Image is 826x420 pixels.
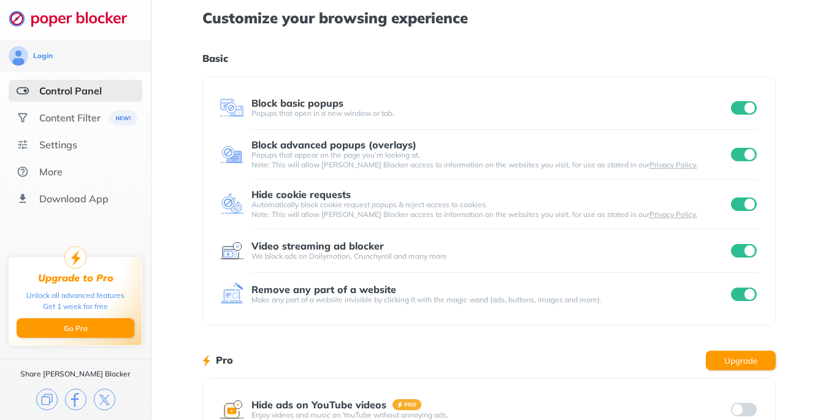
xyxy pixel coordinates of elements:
[17,193,29,205] img: download-app.svg
[9,46,28,66] img: avatar.svg
[104,110,134,126] img: menuBanner.svg
[9,10,140,27] img: logo-webpage.svg
[17,112,29,124] img: social.svg
[17,318,134,338] button: Go Pro
[251,240,384,251] div: Video streaming ad blocker
[202,10,776,26] h1: Customize your browsing experience
[251,139,416,150] div: Block advanced popups (overlays)
[202,353,210,368] img: lighting bolt
[64,246,86,269] img: upgrade-to-pro.svg
[251,189,351,200] div: Hide cookie requests
[649,160,697,169] a: Privacy Policy.
[251,295,728,305] div: Make any part of a website invisible by clicking it with the magic wand (ads, buttons, images and...
[251,251,728,261] div: We block ads on Dailymotion, Crunchyroll and many more
[36,389,58,410] img: copy.svg
[706,351,776,370] button: Upgrade
[649,210,697,219] a: Privacy Policy.
[251,97,343,109] div: Block basic popups
[251,284,396,295] div: Remove any part of a website
[392,399,422,410] img: pro-badge.svg
[251,399,386,410] div: Hide ads on YouTube videos
[220,282,244,307] img: feature icon
[17,85,29,97] img: features-selected.svg
[220,192,244,216] img: feature icon
[94,389,115,410] img: x.svg
[220,96,244,120] img: feature icon
[202,50,776,66] h1: Basic
[17,166,29,178] img: about.svg
[39,166,63,178] div: More
[39,112,101,124] div: Content Filter
[251,150,728,170] div: Popups that appear on the page you’re looking at. Note: This will allow [PERSON_NAME] Blocker acc...
[17,139,29,151] img: settings.svg
[251,200,728,220] div: Automatically block cookie request popups & reject access to cookies. Note: This will allow [PERS...
[33,51,53,61] div: Login
[38,272,113,284] div: Upgrade to Pro
[216,352,233,368] h1: Pro
[39,193,109,205] div: Download App
[39,85,102,97] div: Control Panel
[39,139,77,151] div: Settings
[43,301,108,312] div: Get 1 week for free
[251,109,728,118] div: Popups that open in a new window or tab.
[65,389,86,410] img: facebook.svg
[20,369,131,379] div: Share [PERSON_NAME] Blocker
[26,290,124,301] div: Unlock all advanced features
[251,410,728,420] div: Enjoy videos and music on YouTube without annoying ads.
[220,239,244,263] img: feature icon
[220,142,244,167] img: feature icon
